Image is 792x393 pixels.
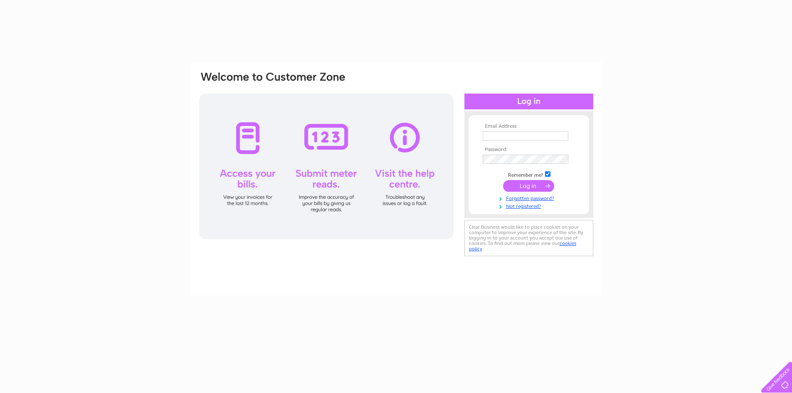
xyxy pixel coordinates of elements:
[464,220,593,256] div: Clear Business would like to place cookies on your computer to improve your experience of the sit...
[481,147,577,153] th: Password:
[483,194,577,202] a: Forgotten password?
[503,180,554,192] input: Submit
[481,124,577,129] th: Email Address:
[469,240,576,252] a: cookies policy
[481,170,577,178] td: Remember me?
[483,202,577,210] a: Not registered?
